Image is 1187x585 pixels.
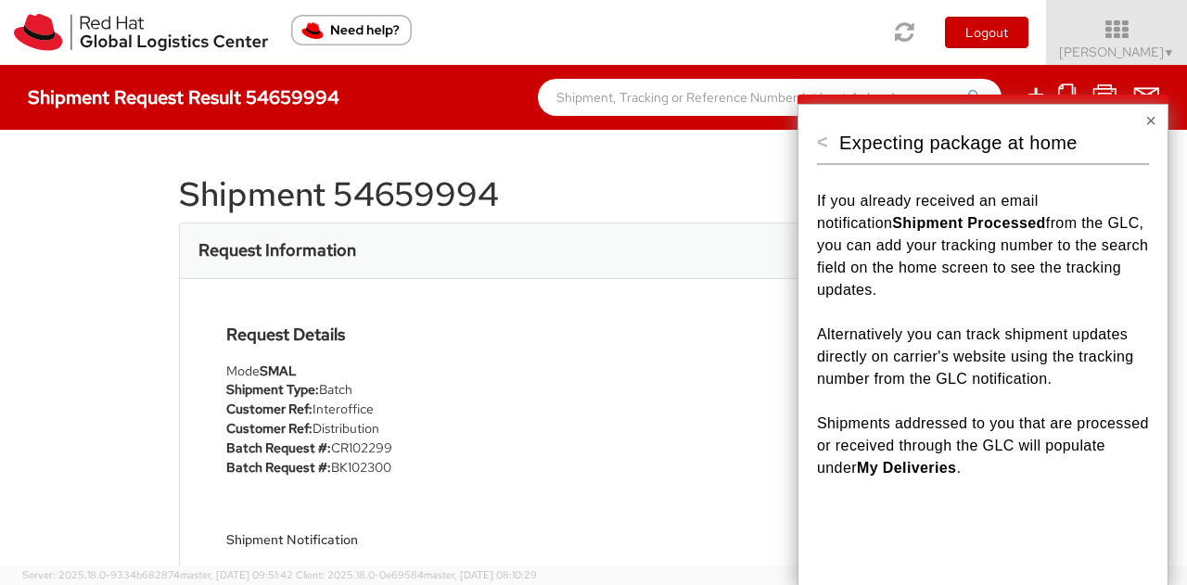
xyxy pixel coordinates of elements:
[291,15,412,45] button: Need help?
[226,400,580,419] li: Interoffice
[226,419,580,439] li: Distribution
[226,533,580,547] h5: Shipment Notification
[226,459,331,476] strong: Batch Request #:
[179,176,1008,213] h1: Shipment 54659994
[817,193,1043,231] span: If you already received an email notification
[180,568,293,581] span: master, [DATE] 09:51:42
[198,241,356,260] h3: Request Information
[226,380,580,400] li: Batch
[424,568,537,581] span: master, [DATE] 08:10:29
[14,14,268,51] img: rh-logistics-00dfa346123c4ec078e1.svg
[226,458,580,477] li: BK102300
[226,439,580,458] li: CR102299
[226,439,331,456] strong: Batch Request #:
[1164,45,1175,60] span: ▼
[857,460,956,476] strong: My Deliveries
[839,131,1117,155] p: Expecting package at home
[260,362,297,379] strong: SMAL
[945,17,1028,48] button: Logout
[226,325,580,344] h4: Request Details
[22,568,293,581] span: Server: 2025.18.0-9334b682874
[1059,44,1175,60] span: [PERSON_NAME]
[817,133,828,151] button: <
[226,401,313,417] strong: Customer Ref:
[892,215,1045,231] strong: Shipment Processed
[538,79,1002,116] input: Shipment, Tracking or Reference Number (at least 4 chars)
[28,87,339,108] h4: Shipment Request Result 54659994
[956,460,961,476] span: .
[817,415,1154,476] span: Shipments addressed to you that are processed or received through the GLC will populate under
[226,362,580,380] div: Mode
[817,324,1149,390] p: Alternatively you can track shipment updates directly on carrier's website using the tracking num...
[226,381,319,398] strong: Shipment Type:
[1145,111,1156,130] button: Close
[296,568,537,581] span: Client: 2025.18.0-0e69584
[226,420,313,437] strong: Customer Ref:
